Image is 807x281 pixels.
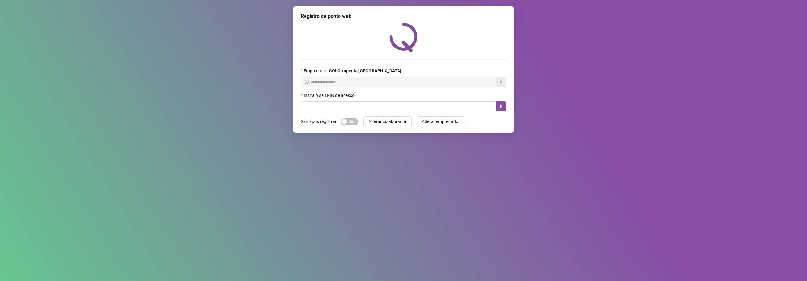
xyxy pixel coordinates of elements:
label: Sair após registrar [301,116,341,126]
span: Alterar empregador [422,118,460,125]
span: info-circle [305,80,309,84]
button: Alterar colaborador [363,116,412,126]
img: QRPoint [389,23,418,52]
label: Insira o seu PIN de acesso [301,92,359,99]
span: caret-right [499,104,504,109]
button: Alterar empregador [417,116,465,126]
strong: GOI Ortopedia [GEOGRAPHIC_DATA] [329,68,401,73]
span: Alterar colaborador [369,118,407,125]
span: Empregador : [304,67,401,74]
div: Registro de ponto web [301,13,506,20]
